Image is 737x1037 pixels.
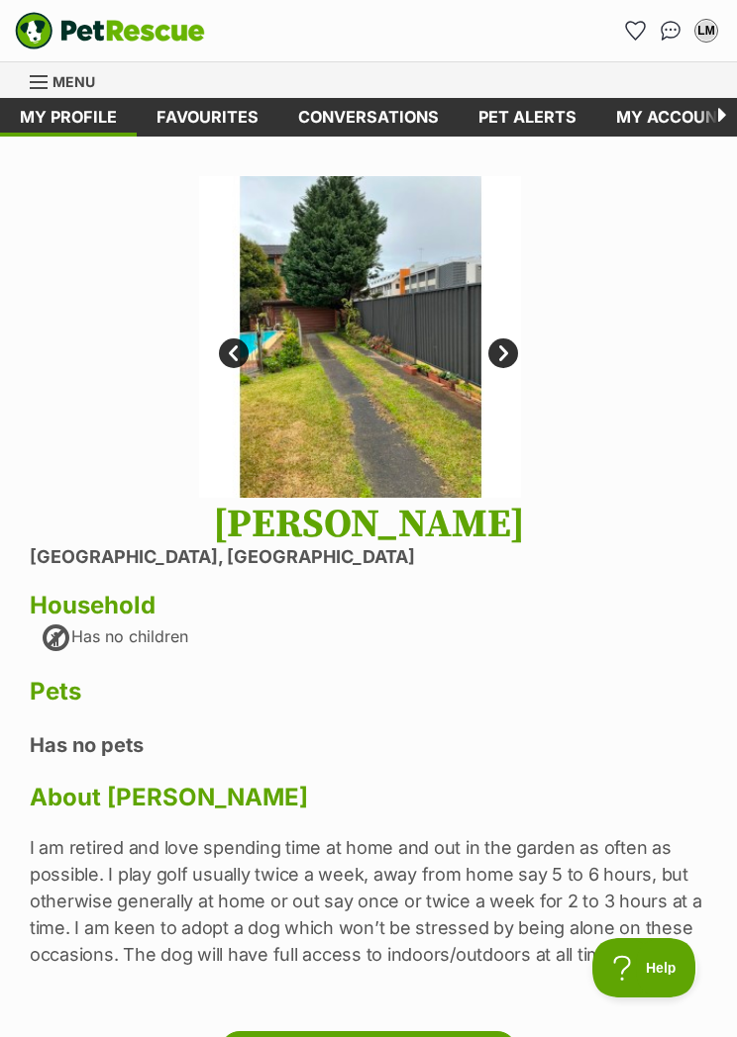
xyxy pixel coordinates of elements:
[30,62,109,98] a: Menu
[459,98,596,137] a: Pet alerts
[690,15,722,47] button: My account
[278,98,459,137] a: conversations
[30,784,707,811] h3: About [PERSON_NAME]
[53,73,95,90] span: Menu
[199,176,521,498] img: nns5loyr92rxrugfrcuq.jpg
[619,15,651,47] a: Favourites
[137,98,278,137] a: Favourites
[40,622,188,654] div: Has no children
[661,21,682,41] img: chat-41dd97257d64d25036548639549fe6c8038ab92f7586957e7f3b1b290dea8141.svg
[592,938,697,997] iframe: Help Scout Beacon - Open
[30,592,707,619] h3: Household
[15,12,205,49] a: PetRescue
[696,21,716,41] div: LM
[15,12,205,49] img: logo-e224e6f780fb5917bec1dbf3a21bbac754714ae5b6737aabdf751b685950b380.svg
[30,502,707,547] h1: [PERSON_NAME]
[30,678,707,706] h3: Pets
[30,834,707,968] p: I am retired and love spending time at home and out in the garden as often as possible. I play go...
[655,15,686,47] a: Conversations
[30,732,707,758] h4: Has no pets
[619,15,722,47] ul: Account quick links
[219,338,249,368] a: Prev
[30,547,707,568] li: [GEOGRAPHIC_DATA], [GEOGRAPHIC_DATA]
[488,338,518,368] a: Next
